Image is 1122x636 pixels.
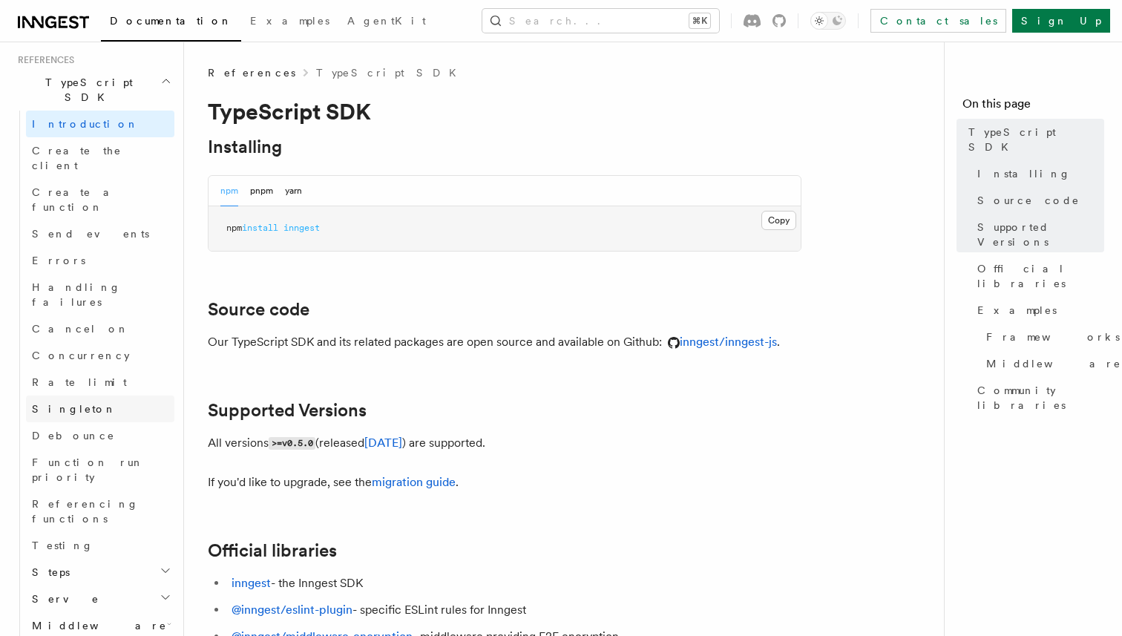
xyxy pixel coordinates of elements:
[316,65,465,80] a: TypeScript SDK
[32,540,93,551] span: Testing
[208,472,801,493] p: If you'd like to upgrade, see the .
[101,4,241,42] a: Documentation
[26,137,174,179] a: Create the client
[250,176,273,206] button: pnpm
[26,618,167,633] span: Middleware
[208,137,282,157] a: Installing
[26,586,174,612] button: Serve
[26,274,174,315] a: Handling failures
[26,247,174,274] a: Errors
[971,255,1104,297] a: Official libraries
[761,211,796,230] button: Copy
[977,166,1071,181] span: Installing
[26,565,70,580] span: Steps
[968,125,1104,154] span: TypeScript SDK
[971,377,1104,419] a: Community libraries
[32,145,122,171] span: Create the client
[26,396,174,422] a: Singleton
[338,4,435,40] a: AgentKit
[662,335,777,349] a: inngest/inngest-js
[26,342,174,369] a: Concurrency
[962,95,1104,119] h4: On this page
[26,369,174,396] a: Rate limit
[26,449,174,491] a: Function run priority
[977,261,1104,291] span: Official libraries
[227,600,801,620] li: - specific ESLint rules for Inngest
[980,324,1104,350] a: Frameworks
[26,532,174,559] a: Testing
[1012,9,1110,33] a: Sign Up
[971,297,1104,324] a: Examples
[250,15,329,27] span: Examples
[870,9,1006,33] a: Contact sales
[283,223,320,233] span: inngest
[32,228,149,240] span: Send events
[285,176,302,206] button: yarn
[226,223,242,233] span: npm
[32,118,139,130] span: Introduction
[208,400,367,421] a: Supported Versions
[971,187,1104,214] a: Source code
[208,540,337,561] a: Official libraries
[26,559,174,586] button: Steps
[32,350,130,361] span: Concurrency
[32,403,117,415] span: Singleton
[208,98,801,125] h1: TypeScript SDK
[26,315,174,342] a: Cancel on
[269,437,315,450] code: >=v0.5.0
[971,160,1104,187] a: Installing
[977,383,1104,413] span: Community libraries
[208,332,801,353] p: Our TypeScript SDK and its related packages are open source and available on Github: .
[26,491,174,532] a: Referencing functions
[482,9,719,33] button: Search...⌘K
[32,255,85,266] span: Errors
[26,591,99,606] span: Serve
[347,15,426,27] span: AgentKit
[962,119,1104,160] a: TypeScript SDK
[977,193,1080,208] span: Source code
[32,498,139,525] span: Referencing functions
[689,13,710,28] kbd: ⌘K
[810,12,846,30] button: Toggle dark mode
[12,75,160,105] span: TypeScript SDK
[32,456,144,483] span: Function run priority
[32,430,115,442] span: Debounce
[32,323,129,335] span: Cancel on
[986,356,1121,371] span: Middleware
[971,214,1104,255] a: Supported Versions
[32,186,120,213] span: Create a function
[12,69,174,111] button: TypeScript SDK
[208,299,309,320] a: Source code
[26,220,174,247] a: Send events
[980,350,1104,377] a: Middleware
[32,376,127,388] span: Rate limit
[977,220,1104,249] span: Supported Versions
[227,573,801,594] li: - the Inngest SDK
[26,422,174,449] a: Debounce
[241,4,338,40] a: Examples
[977,303,1057,318] span: Examples
[110,15,232,27] span: Documentation
[208,433,801,454] p: All versions (released ) are supported.
[232,603,352,617] a: @inngest/eslint-plugin
[208,65,295,80] span: References
[372,475,456,489] a: migration guide
[364,436,402,450] a: [DATE]
[26,111,174,137] a: Introduction
[986,330,1120,344] span: Frameworks
[220,176,238,206] button: npm
[12,54,74,66] span: References
[32,281,121,308] span: Handling failures
[242,223,278,233] span: install
[26,179,174,220] a: Create a function
[232,576,271,590] a: inngest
